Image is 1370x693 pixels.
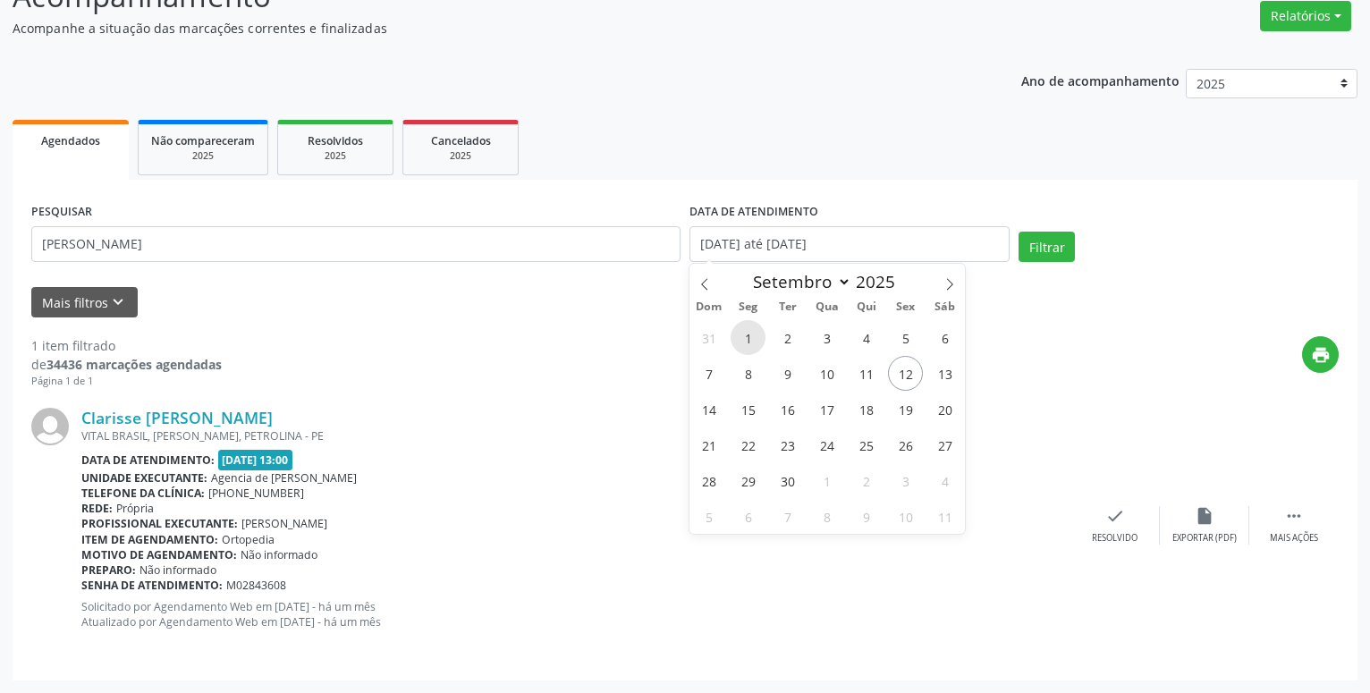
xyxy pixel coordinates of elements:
button: Filtrar [1019,232,1075,262]
p: Acompanhe a situação das marcações correntes e finalizadas [13,19,954,38]
span: Resolvidos [308,133,363,148]
span: Agosto 31, 2025 [691,320,726,355]
label: DATA DE ATENDIMENTO [689,199,818,226]
a: Clarisse [PERSON_NAME] [81,408,273,427]
span: M02843608 [226,578,286,593]
span: Ortopedia [222,532,275,547]
span: Setembro 14, 2025 [691,392,726,427]
span: Setembro 11, 2025 [849,356,884,391]
div: 2025 [416,149,505,163]
button: print [1302,336,1339,373]
span: Setembro 22, 2025 [731,427,765,462]
span: Outubro 9, 2025 [849,499,884,534]
span: Outubro 6, 2025 [731,499,765,534]
input: Nome, código do beneficiário ou CPF [31,226,681,262]
span: Setembro 3, 2025 [809,320,844,355]
span: Setembro 5, 2025 [888,320,923,355]
span: Setembro 24, 2025 [809,427,844,462]
span: Ter [768,301,808,313]
span: Agencia de [PERSON_NAME] [211,470,357,486]
span: Setembro 12, 2025 [888,356,923,391]
i: print [1311,345,1331,365]
span: Setembro 25, 2025 [849,427,884,462]
span: Setembro 20, 2025 [927,392,962,427]
span: Não informado [140,562,216,578]
select: Month [744,269,851,294]
span: Outubro 10, 2025 [888,499,923,534]
i:  [1284,506,1304,526]
span: Agendados [41,133,100,148]
b: Telefone da clínica: [81,486,205,501]
span: Outubro 8, 2025 [809,499,844,534]
span: Setembro 23, 2025 [770,427,805,462]
b: Motivo de agendamento: [81,547,237,562]
div: Mais ações [1270,532,1318,545]
span: Setembro 19, 2025 [888,392,923,427]
b: Rede: [81,501,113,516]
span: Dom [689,301,729,313]
span: Sex [886,301,926,313]
span: Qua [808,301,847,313]
span: Outubro 2, 2025 [849,463,884,498]
i: check [1105,506,1125,526]
span: Seg [729,301,768,313]
span: Setembro 21, 2025 [691,427,726,462]
span: Setembro 15, 2025 [731,392,765,427]
strong: 34436 marcações agendadas [47,356,222,373]
b: Data de atendimento: [81,452,215,468]
span: Outubro 7, 2025 [770,499,805,534]
span: Cancelados [431,133,491,148]
div: 2025 [291,149,380,163]
span: Própria [116,501,154,516]
div: Página 1 de 1 [31,374,222,389]
span: Qui [847,301,886,313]
span: [PHONE_NUMBER] [208,486,304,501]
span: Não compareceram [151,133,255,148]
span: Setembro 6, 2025 [927,320,962,355]
input: Year [851,270,910,293]
span: Setembro 13, 2025 [927,356,962,391]
span: [DATE] 13:00 [218,450,293,470]
b: Item de agendamento: [81,532,218,547]
b: Preparo: [81,562,136,578]
div: Exportar (PDF) [1172,532,1237,545]
div: 2025 [151,149,255,163]
button: Mais filtroskeyboard_arrow_down [31,287,138,318]
span: Outubro 11, 2025 [927,499,962,534]
p: Ano de acompanhamento [1021,69,1180,91]
span: Não informado [241,547,317,562]
div: 1 item filtrado [31,336,222,355]
input: Selecione um intervalo [689,226,1010,262]
span: Setembro 29, 2025 [731,463,765,498]
div: Resolvido [1092,532,1137,545]
i: keyboard_arrow_down [108,292,128,312]
button: Relatórios [1260,1,1351,31]
div: de [31,355,222,374]
span: Setembro 17, 2025 [809,392,844,427]
p: Solicitado por Agendamento Web em [DATE] - há um mês Atualizado por Agendamento Web em [DATE] - h... [81,599,1070,630]
b: Profissional executante: [81,516,238,531]
span: Setembro 30, 2025 [770,463,805,498]
i: insert_drive_file [1195,506,1214,526]
span: Setembro 16, 2025 [770,392,805,427]
span: Setembro 18, 2025 [849,392,884,427]
span: Setembro 10, 2025 [809,356,844,391]
span: Outubro 5, 2025 [691,499,726,534]
div: VITAL BRASIL, [PERSON_NAME], PETROLINA - PE [81,428,1070,444]
label: PESQUISAR [31,199,92,226]
span: Setembro 9, 2025 [770,356,805,391]
span: Setembro 7, 2025 [691,356,726,391]
span: [PERSON_NAME] [241,516,327,531]
span: Setembro 2, 2025 [770,320,805,355]
span: Setembro 8, 2025 [731,356,765,391]
span: Setembro 27, 2025 [927,427,962,462]
b: Senha de atendimento: [81,578,223,593]
span: Setembro 1, 2025 [731,320,765,355]
span: Outubro 4, 2025 [927,463,962,498]
b: Unidade executante: [81,470,207,486]
span: Setembro 4, 2025 [849,320,884,355]
span: Setembro 26, 2025 [888,427,923,462]
span: Setembro 28, 2025 [691,463,726,498]
span: Outubro 1, 2025 [809,463,844,498]
span: Sáb [926,301,965,313]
